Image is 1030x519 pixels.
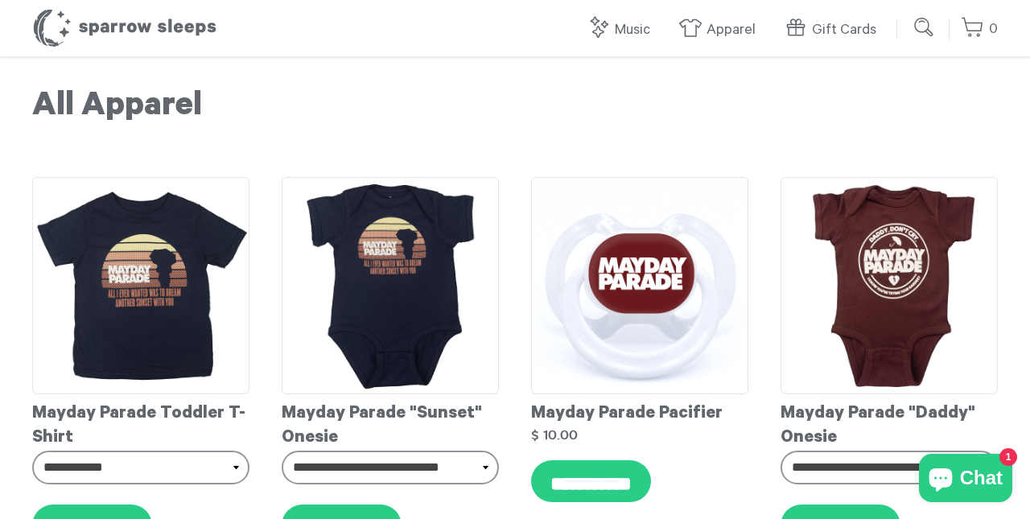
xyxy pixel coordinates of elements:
img: Mayday_Parade_-_Daddy_Onesie_grande.png [781,177,998,394]
a: Music [587,13,658,47]
div: Mayday Parade "Sunset" Onesie [282,394,499,451]
a: 0 [961,12,998,47]
a: Gift Cards [784,13,884,47]
div: Mayday Parade Toddler T-Shirt [32,394,249,451]
input: Submit [908,11,941,43]
div: Mayday Parade Pacifier [531,394,748,426]
img: MaydayParade-SunsetOnesie_grande.png [282,177,499,394]
img: MaydayParadePacifierMockup_grande.png [531,177,748,394]
h1: All Apparel [32,89,998,129]
inbox-online-store-chat: Shopify online store chat [914,454,1017,506]
strong: $ 10.00 [531,428,578,442]
img: MaydayParade-SunsetToddlerT-shirt_grande.png [32,177,249,394]
a: Apparel [678,13,764,47]
h1: Sparrow Sleeps [32,8,217,48]
div: Mayday Parade "Daddy" Onesie [781,394,998,451]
